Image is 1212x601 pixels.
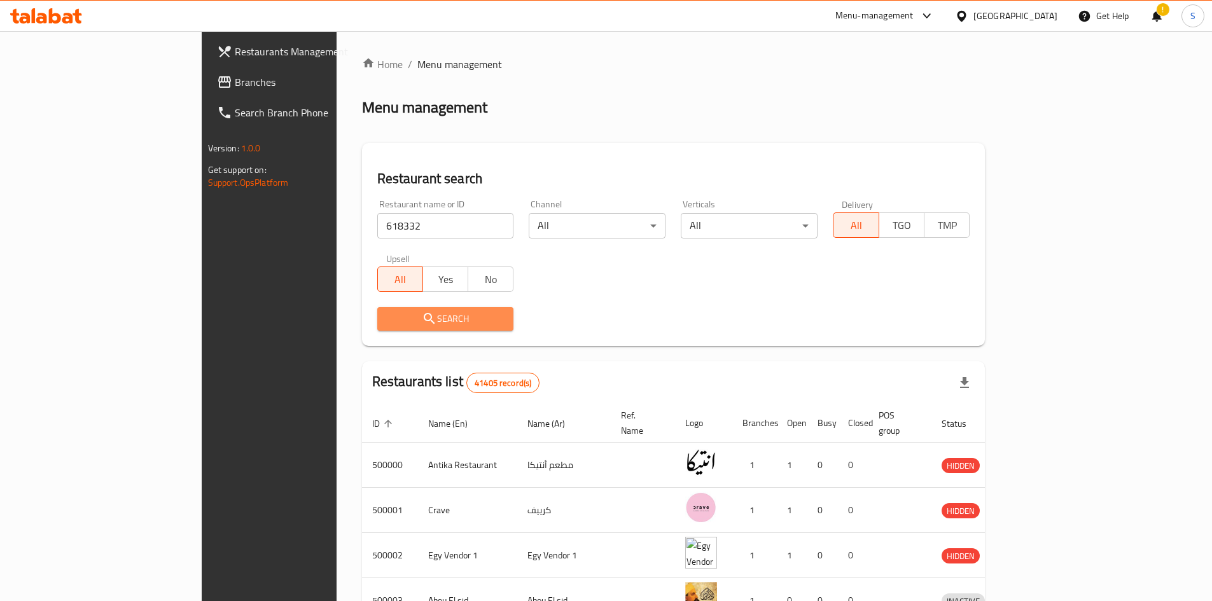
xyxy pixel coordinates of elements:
td: 0 [807,488,838,533]
a: Branches [207,67,404,97]
span: Search Branch Phone [235,105,394,120]
td: Antika Restaurant [418,443,517,488]
img: Egy Vendor 1 [685,537,717,569]
label: Upsell [386,254,410,263]
td: 1 [777,443,807,488]
td: Egy Vendor 1 [418,533,517,578]
td: 0 [807,443,838,488]
th: Open [777,404,807,443]
span: Search [387,311,504,327]
span: No [473,270,508,289]
span: Branches [235,74,394,90]
div: HIDDEN [942,458,980,473]
th: Branches [732,404,777,443]
span: All [383,270,418,289]
td: مطعم أنتيكا [517,443,611,488]
td: 1 [732,488,777,533]
label: Delivery [842,200,874,209]
button: Yes [422,266,468,292]
td: 0 [838,533,868,578]
td: كرييف [517,488,611,533]
span: Yes [428,270,463,289]
div: Menu-management [835,8,914,24]
span: Menu management [417,57,502,72]
td: 0 [838,443,868,488]
span: S [1190,9,1195,23]
span: All [839,216,874,235]
button: Search [377,307,514,331]
div: All [529,213,665,238]
div: All [681,213,818,238]
span: TMP [930,216,965,235]
div: Export file [949,368,980,398]
button: TGO [879,212,924,238]
th: Closed [838,404,868,443]
img: Antika Restaurant [685,446,717,478]
input: Search for restaurant name or ID.. [377,213,514,238]
span: ID [372,416,396,431]
button: All [833,212,879,238]
div: Total records count [466,373,540,393]
td: Crave [418,488,517,533]
span: Name (En) [428,416,484,431]
td: Egy Vendor 1 [517,533,611,578]
a: Support.OpsPlatform [208,174,289,191]
h2: Restaurants list [372,372,540,393]
span: Version: [208,140,239,156]
span: HIDDEN [942,459,980,473]
span: Status [942,416,983,431]
span: Get support on: [208,162,267,178]
button: No [468,266,513,292]
span: Ref. Name [621,408,660,438]
div: HIDDEN [942,503,980,518]
img: Crave [685,492,717,523]
span: Restaurants Management [235,44,394,59]
a: Restaurants Management [207,36,404,67]
td: 1 [777,488,807,533]
span: POS group [879,408,916,438]
button: All [377,266,423,292]
h2: Restaurant search [377,169,970,188]
td: 1 [732,443,777,488]
h2: Menu management [362,97,487,118]
span: 1.0.0 [241,140,261,156]
div: [GEOGRAPHIC_DATA] [973,9,1057,23]
span: Name (Ar) [527,416,582,431]
li: / [408,57,412,72]
button: TMP [924,212,970,238]
span: TGO [884,216,919,235]
nav: breadcrumb [362,57,986,72]
a: Search Branch Phone [207,97,404,128]
td: 1 [732,533,777,578]
span: HIDDEN [942,549,980,563]
td: 1 [777,533,807,578]
th: Busy [807,404,838,443]
span: 41405 record(s) [467,377,539,389]
span: HIDDEN [942,504,980,518]
td: 0 [838,488,868,533]
td: 0 [807,533,838,578]
th: Logo [675,404,732,443]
